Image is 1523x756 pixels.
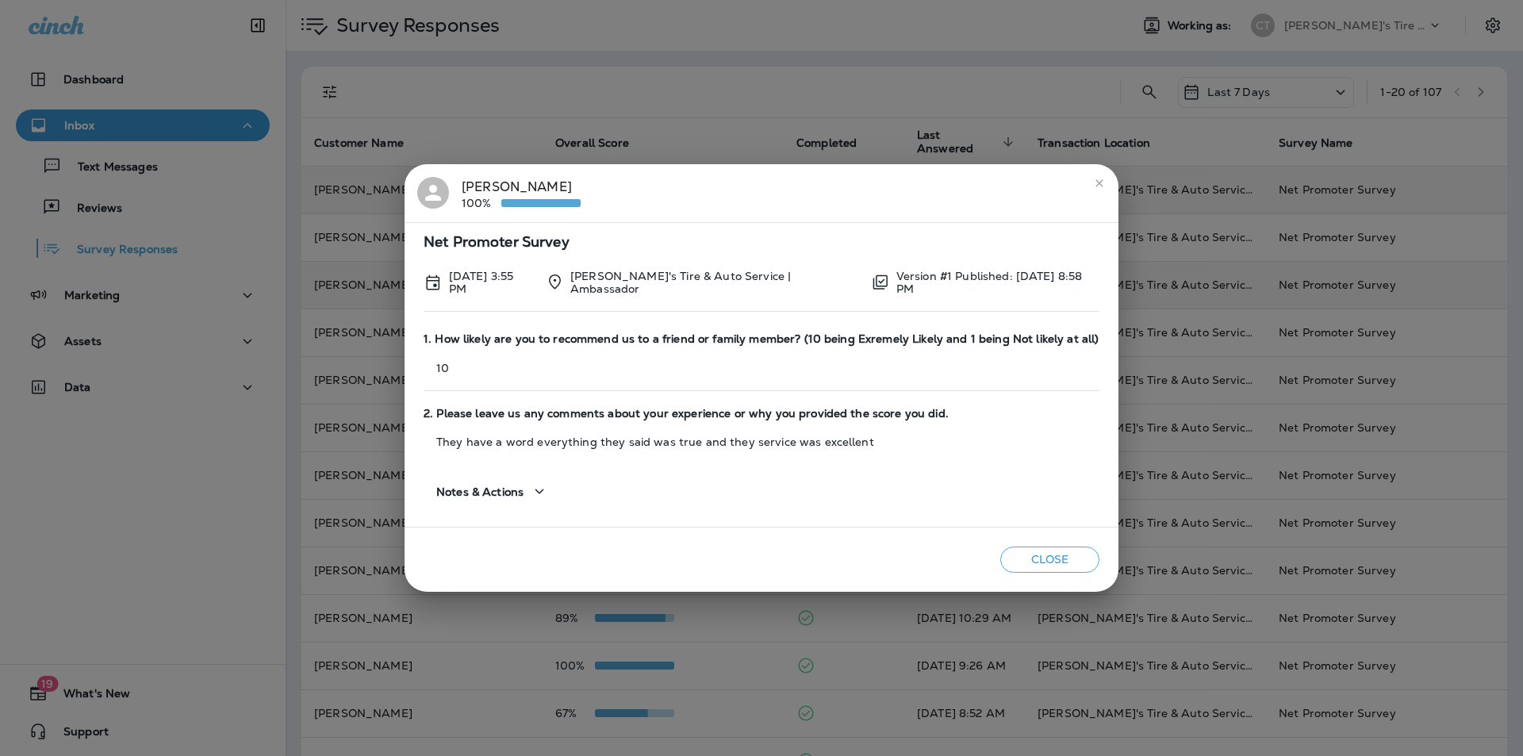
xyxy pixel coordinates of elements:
[424,436,1099,448] p: They have a word everything they said was true and they service was excellent
[424,362,1099,374] p: 10
[424,407,1099,420] span: 2. Please leave us any comments about your experience or why you provided the score you did.
[449,270,533,295] p: Sep 17, 2025 3:55 PM
[436,485,524,499] span: Notes & Actions
[462,177,581,210] div: [PERSON_NAME]
[1087,171,1112,196] button: close
[424,469,562,514] button: Notes & Actions
[424,236,1099,249] span: Net Promoter Survey
[896,270,1099,295] p: Version #1 Published: [DATE] 8:58 PM
[424,332,1099,346] span: 1. How likely are you to recommend us to a friend or family member? (10 being Exremely Likely and...
[1000,547,1099,573] button: Close
[570,270,858,295] p: [PERSON_NAME]'s Tire & Auto Service | Ambassador
[462,197,501,209] p: 100%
